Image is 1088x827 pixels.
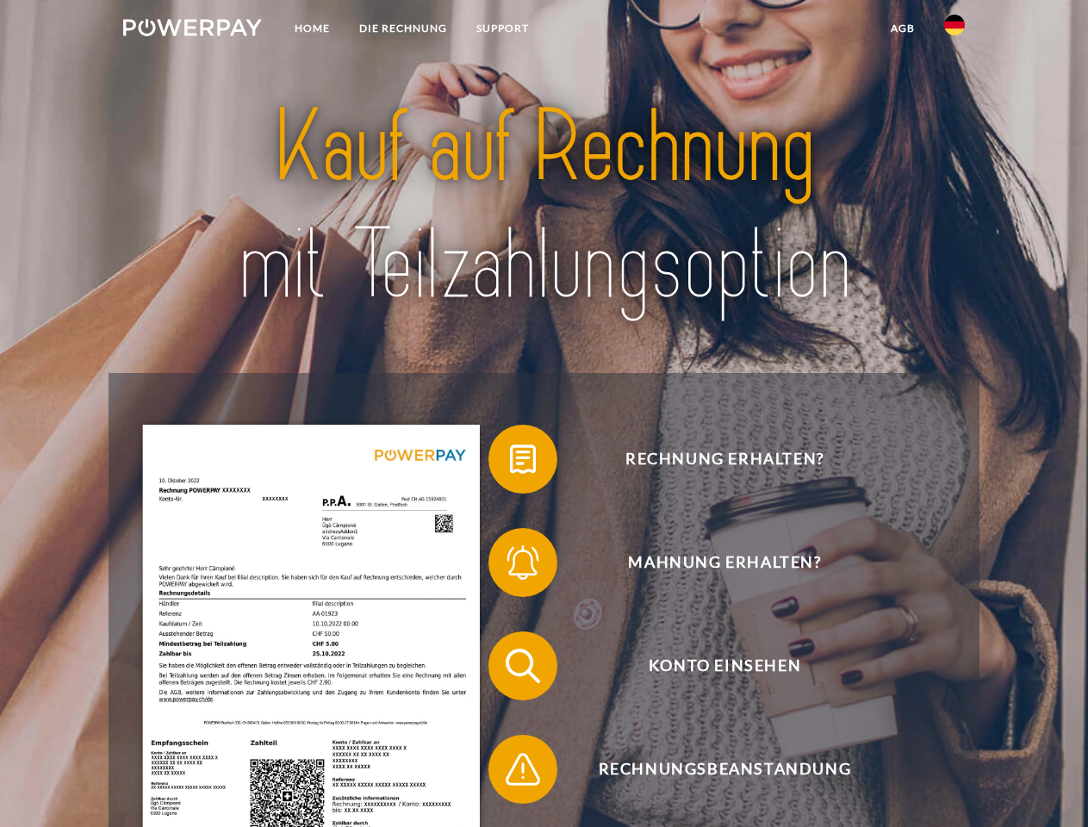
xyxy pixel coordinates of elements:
span: Konto einsehen [513,631,936,700]
span: Mahnung erhalten? [513,528,936,597]
a: SUPPORT [462,13,544,44]
img: de [944,15,965,35]
span: Rechnung erhalten? [513,425,936,494]
img: qb_search.svg [501,644,544,687]
button: Rechnung erhalten? [488,425,936,494]
a: DIE RECHNUNG [345,13,462,44]
img: title-powerpay_de.svg [165,83,923,330]
img: qb_bell.svg [501,541,544,584]
span: Rechnungsbeanstandung [513,735,936,804]
button: Rechnungsbeanstandung [488,735,936,804]
img: qb_bill.svg [501,438,544,481]
button: Mahnung erhalten? [488,528,936,597]
a: agb [876,13,929,44]
button: Konto einsehen [488,631,936,700]
iframe: Schaltfläche zum Öffnen des Messaging-Fensters [1019,758,1074,813]
a: Home [280,13,345,44]
img: qb_warning.svg [501,748,544,791]
img: logo-powerpay-white.svg [123,19,262,36]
